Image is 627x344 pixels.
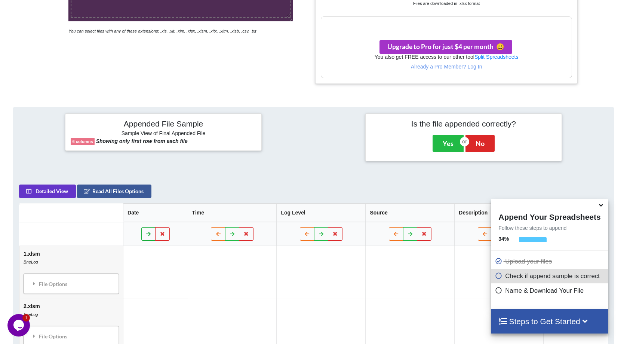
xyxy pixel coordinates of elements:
[123,204,188,222] th: Date
[321,54,571,60] h6: You also get FREE access to our other tool
[321,21,571,29] h3: Your files are more than 1 MB
[495,286,606,295] p: Name & Download Your File
[498,317,600,326] h4: Steps to Get Started
[276,204,365,222] th: Log Level
[71,119,256,130] h4: Appended File Sample
[454,204,543,222] th: Description
[498,236,509,242] b: 34 %
[24,313,38,317] i: BneLog
[494,43,504,51] span: smile
[68,29,256,33] i: You can select files with any of these extensions: .xls, .xlt, .xlm, .xlsx, .xlsm, .xltx, .xltm, ...
[433,135,464,152] button: Yes
[72,139,93,144] b: 6 columns
[495,271,606,281] p: Check if append sample is correct
[321,63,571,70] p: Already a Pro Member? Log In
[96,138,188,144] b: Showing only first row from each file
[77,185,151,198] button: Read All Files Options
[19,246,123,298] td: 1.xlsm
[465,135,495,152] button: No
[491,210,608,222] h4: Append Your Spreadsheets
[24,260,38,265] i: BneLog
[474,54,519,60] a: Split Spreadsheets
[19,185,76,198] button: Detailed View
[491,224,608,232] p: Follow these steps to append
[26,276,117,292] div: File Options
[71,130,256,138] h6: Sample View of Final Appended File
[365,204,454,222] th: Source
[413,1,480,6] small: Files are downloaded in .xlsx format
[379,40,512,54] button: Upgrade to Pro for just $4 per monthsmile
[187,204,276,222] th: Time
[387,43,504,51] span: Upgrade to Pro for just $4 per month
[7,314,31,337] iframe: chat widget
[371,119,556,128] h4: Is the file appended correctly?
[495,257,606,266] p: Upload your files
